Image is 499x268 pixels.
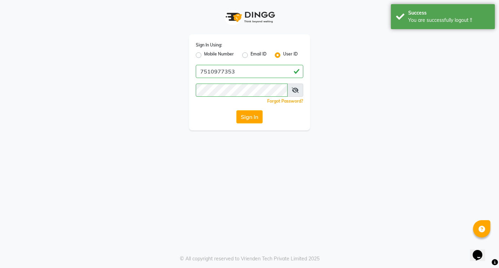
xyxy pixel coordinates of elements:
[267,98,303,104] a: Forgot Password?
[204,51,234,59] label: Mobile Number
[283,51,298,59] label: User ID
[196,84,288,97] input: Username
[222,7,277,27] img: logo1.svg
[196,42,222,48] label: Sign In Using:
[470,240,492,261] iframe: chat widget
[408,9,490,17] div: Success
[251,51,266,59] label: Email ID
[196,65,303,78] input: Username
[408,17,490,24] div: You are successfully logout !!
[236,110,263,123] button: Sign In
